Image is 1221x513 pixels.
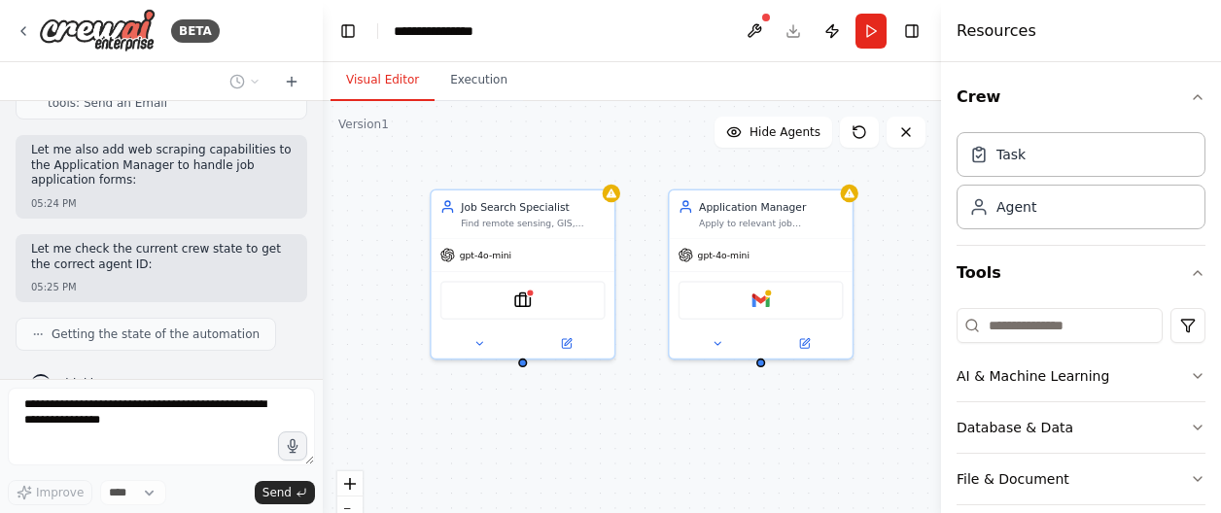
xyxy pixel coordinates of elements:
button: zoom in [337,471,363,496]
span: gpt-4o-mini [460,249,511,260]
span: gpt-4o-mini [698,249,750,260]
div: Agent [996,197,1036,217]
button: Send [255,481,315,504]
div: File & Document [957,469,1069,489]
div: Job Search Specialist [461,199,605,214]
button: Hide right sidebar [898,17,925,45]
button: Execution [435,60,523,101]
div: 05:25 PM [31,280,292,294]
div: AI & Machine Learning [957,366,1109,386]
div: Apply to relevant job opportunities using the provided CV and cover letter templates. Customize a... [699,217,843,228]
span: Improve [36,485,84,500]
div: 05:24 PM [31,196,292,211]
div: Version 1 [338,117,389,132]
img: Logo [39,9,156,52]
span: Send [262,485,292,500]
button: AI & Machine Learning [957,351,1205,401]
button: File & Document [957,454,1205,504]
button: Improve [8,480,92,505]
button: Database & Data [957,402,1205,453]
button: Hide Agents [715,117,832,148]
button: Open in side panel [762,334,846,352]
button: Tools [957,246,1205,300]
div: Crew [957,124,1205,245]
div: Task [996,145,1026,164]
div: Database & Data [957,418,1073,437]
div: Find remote sensing, GIS, geoinformatics, geography, and satellite image processing job opportuni... [461,217,605,228]
img: Gmail [751,291,769,309]
span: Getting the state of the automation [52,326,260,342]
button: Start a new chat [276,70,307,93]
h4: Resources [957,19,1036,43]
button: Crew [957,70,1205,124]
span: Thinking... [58,376,120,392]
div: BETA [171,19,220,43]
div: Job Search SpecialistFind remote sensing, GIS, geoinformatics, geography, and satellite image pro... [430,188,615,359]
p: Let me check the current crew state to get the correct agent ID: [31,242,292,272]
button: Hide left sidebar [334,17,362,45]
button: Visual Editor [331,60,435,101]
span: Hide Agents [750,124,820,140]
nav: breadcrumb [394,21,491,41]
div: Application ManagerApply to relevant job opportunities using the provided CV and cover letter tem... [668,188,854,359]
p: Let me also add web scraping capabilities to the Application Manager to handle job application fo... [31,143,292,188]
button: Switch to previous chat [222,70,268,93]
div: Application Manager [699,199,843,214]
img: SerplyJobSearchTool [514,291,532,309]
button: Click to speak your automation idea [278,431,307,461]
button: Open in side panel [524,334,608,352]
